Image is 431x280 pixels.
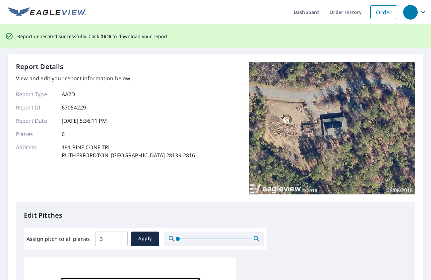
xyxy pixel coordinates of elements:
p: 191 PINE CONE TRL RUTHERFORDTON, [GEOGRAPHIC_DATA] 28139-2816 [62,143,195,159]
p: 67054229 [62,104,86,111]
img: EV Logo [8,7,86,17]
p: 6 [62,130,65,138]
button: Apply [131,232,159,246]
p: Edit Pitches [24,210,407,220]
p: Report Details [16,62,64,72]
p: Report Date [16,117,56,125]
p: Report ID [16,104,56,111]
a: Order [370,5,397,19]
img: Top image [249,62,415,194]
p: Planes [16,130,56,138]
p: Address [16,143,56,159]
label: Assign pitch to all planes [27,235,90,243]
input: 00.0 [95,230,128,248]
p: AA2D [62,90,76,98]
button: here [100,32,111,40]
p: [DATE] 5:36:11 PM [62,117,107,125]
p: Report Type [16,90,56,98]
p: View and edit your report information below. [16,74,195,82]
span: Apply [136,235,154,243]
p: Report generated successfully. Click to download your report. [17,32,169,40]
